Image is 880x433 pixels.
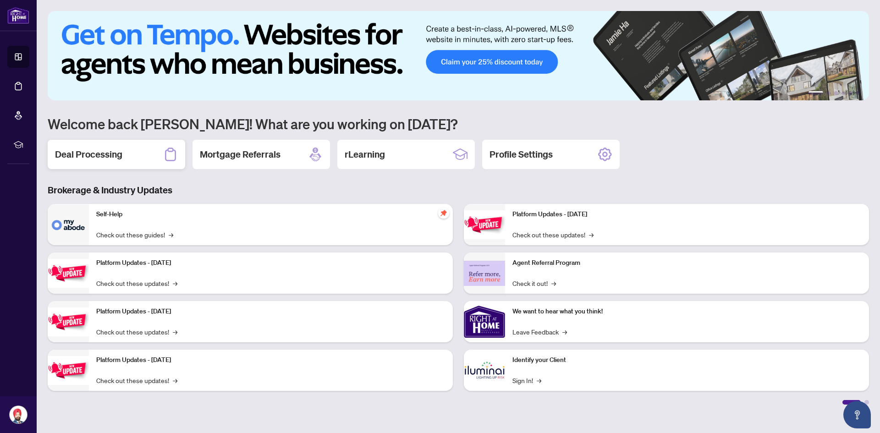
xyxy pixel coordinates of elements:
[200,148,280,161] h2: Mortgage Referrals
[512,327,567,337] a: Leave Feedback→
[96,327,177,337] a: Check out these updates!→
[48,11,869,100] img: Slide 0
[48,356,89,385] img: Platform Updates - July 8, 2025
[551,278,556,288] span: →
[512,258,862,268] p: Agent Referral Program
[827,91,830,95] button: 2
[48,184,869,197] h3: Brokerage & Industry Updates
[96,278,177,288] a: Check out these updates!→
[512,278,556,288] a: Check it out!→
[173,278,177,288] span: →
[48,259,89,288] img: Platform Updates - September 16, 2025
[10,406,27,423] img: Profile Icon
[537,375,541,385] span: →
[96,258,445,268] p: Platform Updates - [DATE]
[169,230,173,240] span: →
[96,307,445,317] p: Platform Updates - [DATE]
[173,375,177,385] span: →
[48,115,869,132] h1: Welcome back [PERSON_NAME]! What are you working on [DATE]?
[512,355,862,365] p: Identify your Client
[808,91,823,95] button: 1
[562,327,567,337] span: →
[843,401,871,428] button: Open asap
[512,209,862,219] p: Platform Updates - [DATE]
[96,355,445,365] p: Platform Updates - [DATE]
[48,307,89,336] img: Platform Updates - July 21, 2025
[841,91,845,95] button: 4
[464,210,505,239] img: Platform Updates - June 23, 2025
[345,148,385,161] h2: rLearning
[48,204,89,245] img: Self-Help
[489,148,553,161] h2: Profile Settings
[464,301,505,342] img: We want to hear what you think!
[96,230,173,240] a: Check out these guides!→
[849,91,852,95] button: 5
[96,375,177,385] a: Check out these updates!→
[834,91,838,95] button: 3
[7,7,29,24] img: logo
[55,148,122,161] h2: Deal Processing
[512,375,541,385] a: Sign In!→
[96,209,445,219] p: Self-Help
[438,208,449,219] span: pushpin
[173,327,177,337] span: →
[464,350,505,391] img: Identify your Client
[512,230,594,240] a: Check out these updates!→
[464,261,505,286] img: Agent Referral Program
[589,230,594,240] span: →
[856,91,860,95] button: 6
[512,307,862,317] p: We want to hear what you think!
